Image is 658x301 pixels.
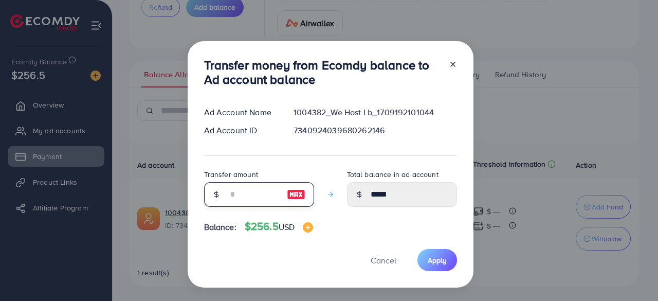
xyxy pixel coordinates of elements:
div: Ad Account Name [196,107,286,118]
span: USD [279,221,295,233]
label: Total balance in ad account [347,169,438,180]
span: Cancel [371,255,396,266]
button: Apply [417,249,457,271]
div: 7340924039680262146 [285,125,465,136]
h3: Transfer money from Ecomdy balance to Ad account balance [204,58,441,87]
div: Ad Account ID [196,125,286,136]
button: Cancel [358,249,409,271]
label: Transfer amount [204,169,258,180]
span: Apply [428,255,447,265]
h4: $256.5 [245,220,313,233]
img: image [303,222,313,233]
img: image [287,188,305,201]
iframe: Chat [614,255,650,293]
span: Balance: [204,221,236,233]
div: 1004382_We Host Lb_1709192101044 [285,107,465,118]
